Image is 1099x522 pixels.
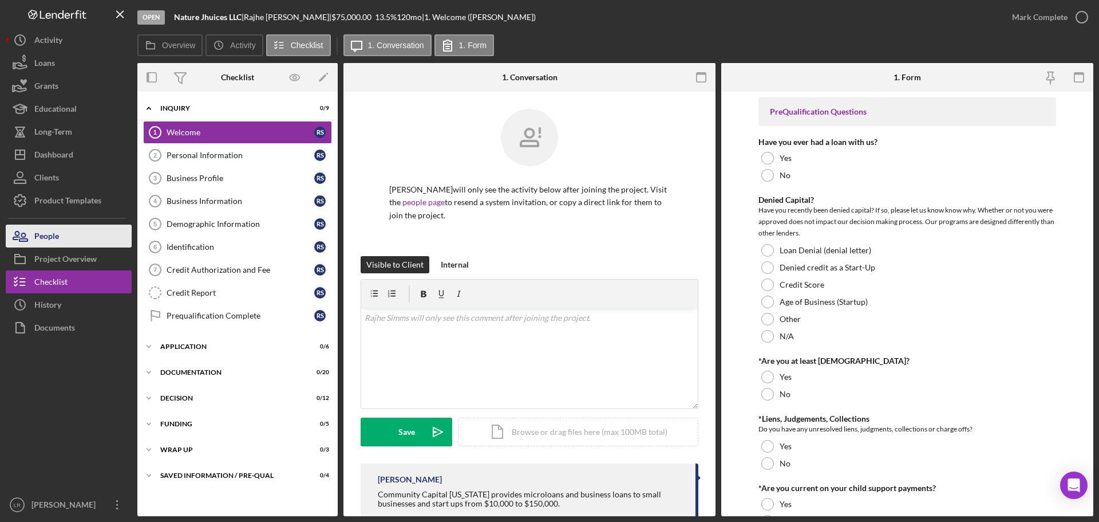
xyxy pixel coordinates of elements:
div: History [34,293,61,319]
div: Inquiry [160,105,301,112]
div: Identification [167,242,314,252]
button: Overview [137,34,203,56]
a: Long-Term [6,120,132,143]
div: Loans [34,52,55,77]
tspan: 4 [153,198,157,205]
label: Yes [780,154,792,163]
button: Project Overview [6,248,132,270]
text: LR [14,502,21,508]
div: Save [398,418,415,446]
div: R S [314,195,326,207]
button: Product Templates [6,189,132,212]
label: Yes [780,442,792,451]
div: Credit Report [167,288,314,297]
div: PreQualification Questions [770,107,1045,116]
div: Open [137,10,165,25]
tspan: 7 [153,266,157,273]
button: 1. Form [434,34,494,56]
div: Documentation [160,369,301,376]
label: No [780,459,790,468]
a: 5Demographic InformationRS [143,213,332,236]
p: [PERSON_NAME] will only see the activity below after joining the project. Visit the to resend a s... [389,183,670,222]
label: Denied credit as a Start-Up [780,263,875,272]
div: Clients [34,166,59,192]
div: Prequalification Complete [167,311,314,320]
div: R S [314,218,326,230]
label: 1. Form [459,41,487,50]
div: | 1. Welcome ([PERSON_NAME]) [422,13,536,22]
a: Prequalification CompleteRS [143,304,332,327]
div: 0 / 20 [309,369,329,376]
a: Credit ReportRS [143,281,332,304]
div: 0 / 12 [309,395,329,402]
tspan: 2 [153,152,157,159]
button: Checklist [266,34,331,56]
button: Visible to Client [361,256,429,273]
button: Dashboard [6,143,132,166]
button: 1. Conversation [343,34,432,56]
b: Nature Jhuices LLC [174,12,242,22]
div: 0 / 3 [309,446,329,453]
tspan: 6 [153,244,157,250]
div: 13.5 % [375,13,397,22]
div: Project Overview [34,248,97,273]
label: Loan Denial (denial letter) [780,246,871,255]
div: *Liens, Judgements, Collections [758,414,1056,423]
div: Application [160,343,301,350]
div: Wrap up [160,446,301,453]
label: 1. Conversation [368,41,424,50]
div: 0 / 9 [309,105,329,112]
label: Activity [230,41,255,50]
a: people page [402,197,445,207]
div: Funding [160,421,301,427]
div: R S [314,127,326,138]
button: History [6,293,132,316]
div: Internal [441,256,469,273]
div: [PERSON_NAME] [378,475,442,484]
div: Denied Capital? [758,195,1056,205]
div: Dashboard [34,143,73,169]
div: 120 mo [397,13,422,22]
div: Checklist [34,270,68,296]
div: Open Intercom Messenger [1060,472,1088,499]
div: Business Information [167,197,314,206]
label: Other [780,315,801,324]
tspan: 1 [153,129,157,136]
label: Yes [780,372,792,382]
div: Checklist [221,73,254,82]
tspan: 3 [153,175,157,182]
a: People [6,225,132,248]
div: R S [314,150,326,161]
button: Clients [6,166,132,189]
div: 0 / 6 [309,343,329,350]
div: Do you have any unresolved liens, judgments, collections or charge offs? [758,423,1056,435]
div: Grants [34,74,58,100]
div: Have you recently been denied capital? If so, please let us know know why. Whether or not you wer... [758,205,1056,239]
div: R S [314,310,326,321]
div: Educational [34,97,77,123]
div: $75,000.00 [331,13,375,22]
a: 2Personal InformationRS [143,144,332,167]
div: Demographic Information [167,219,314,229]
label: No [780,171,790,180]
div: | [174,13,244,22]
div: 1. Conversation [502,73,558,82]
div: *Are you at least [DEMOGRAPHIC_DATA]? [758,356,1056,366]
a: Loans [6,52,132,74]
a: 1WelcomeRS [143,121,332,144]
div: [PERSON_NAME] [29,493,103,519]
label: Overview [162,41,195,50]
div: 0 / 4 [309,472,329,479]
a: 7Credit Authorization and FeeRS [143,258,332,281]
div: Visible to Client [366,256,424,273]
div: R S [314,172,326,184]
div: Decision [160,395,301,402]
button: Grants [6,74,132,97]
a: Educational [6,97,132,120]
a: Activity [6,29,132,52]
